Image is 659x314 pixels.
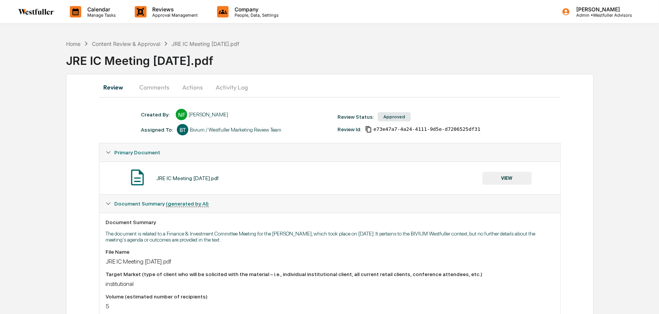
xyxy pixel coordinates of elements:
[106,231,554,243] p: The document is related to a Finance & Investment Committee Meeting for the [PERSON_NAME], which ...
[374,126,481,132] span: e73e47a7-4a24-4111-9d5e-d7206525df31
[156,175,219,181] div: JRE IC Meeting [DATE].pdf
[99,78,560,96] div: secondary tabs example
[229,6,282,13] p: Company
[92,41,160,47] div: Content Review & Approval
[172,41,239,47] div: JRE IC Meeting [DATE].pdf
[128,168,147,187] img: Document Icon
[81,13,120,18] p: Manage Tasks
[175,78,210,96] button: Actions
[99,78,133,96] button: Review
[189,111,228,118] div: [PERSON_NAME]
[166,201,209,207] u: (generated by AI)
[106,219,554,225] div: Document Summary
[106,258,554,265] div: JRE IC Meeting [DATE].pdf
[66,41,80,47] div: Home
[177,124,188,135] div: BT
[114,201,209,207] span: Document Summary
[106,294,554,300] div: Volume (estimated number of recipients)
[229,13,282,18] p: People, Data, Settings
[210,78,254,96] button: Activity Log
[147,6,202,13] p: Reviews
[570,6,632,13] p: [PERSON_NAME]
[190,127,281,133] div: Bivium / Westfuller Marketing Review Team
[337,114,374,120] div: Review Status:
[54,26,92,32] a: Powered byPylon
[378,112,411,121] div: Approved
[176,109,187,120] div: NF
[106,249,554,255] div: File Name
[147,13,202,18] p: Approval Management
[81,6,120,13] p: Calendar
[18,9,55,15] img: logo
[99,143,560,162] div: Primary Document
[99,162,560,194] div: Primary Document
[106,303,554,310] div: 5
[141,127,173,133] div: Assigned To:
[99,195,560,213] div: Document Summary (generated by AI)
[337,126,361,132] div: Review Id:
[106,271,554,277] div: Target Market (type of client who will be solicited with the material – i.e., individual institut...
[106,280,554,287] div: institutional
[133,78,175,96] button: Comments
[570,13,632,18] p: Admin • Westfuller Advisors
[482,172,532,185] button: VIEW
[66,48,659,68] div: JRE IC Meeting [DATE].pdf
[141,111,172,118] div: Created By: ‎ ‎
[114,149,160,155] span: Primary Document
[76,27,92,32] span: Pylon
